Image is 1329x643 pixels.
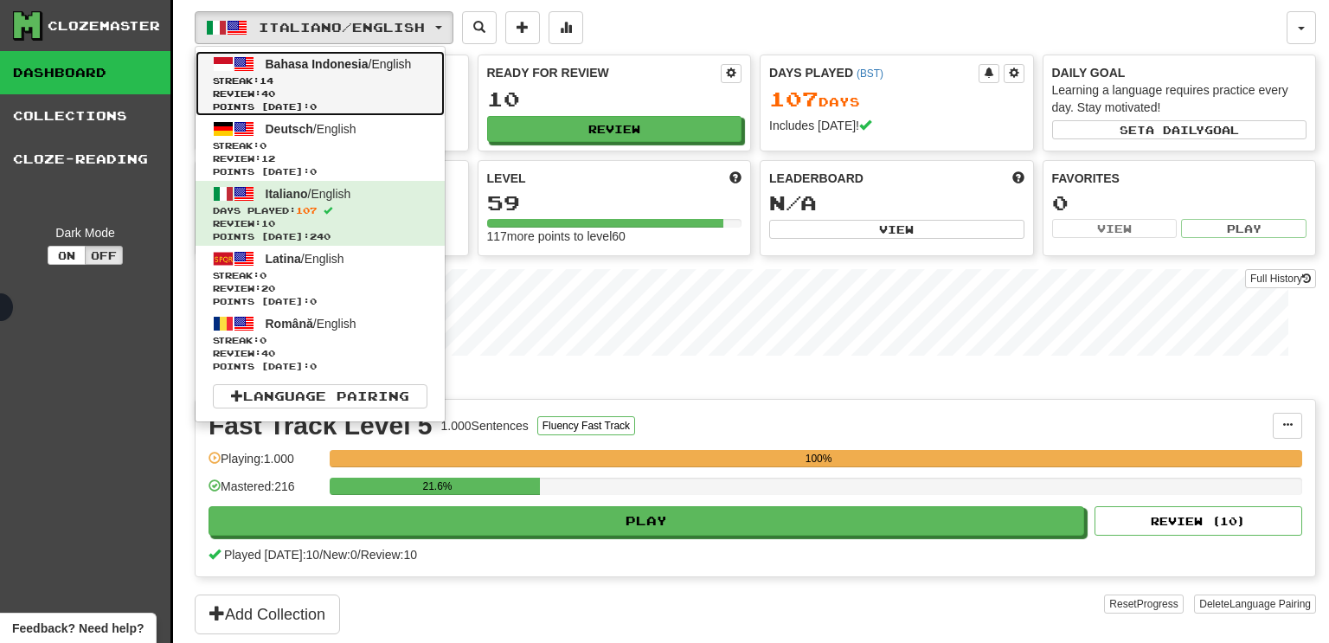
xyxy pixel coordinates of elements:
span: Review: 20 [213,282,427,295]
span: Points [DATE]: 0 [213,100,427,113]
div: Ready for Review [487,64,722,81]
p: In Progress [195,373,1316,390]
div: Playing: 1.000 [209,450,321,479]
div: 1.000 Sentences [441,417,529,434]
div: Fast Track Level 5 [209,413,433,439]
div: 10 [487,88,742,110]
span: Progress [1137,598,1178,610]
span: Open feedback widget [12,620,144,637]
button: View [769,220,1024,239]
span: / English [266,187,351,201]
span: N/A [769,190,817,215]
span: Română [266,317,313,331]
span: / English [266,57,412,71]
button: Play [1181,219,1307,238]
span: Deutsch [266,122,313,136]
button: Add sentence to collection [505,11,540,44]
div: Daily Goal [1052,64,1307,81]
span: Days Played: [213,204,427,217]
button: Fluency Fast Track [537,416,635,435]
div: Favorites [1052,170,1307,187]
button: Play [209,506,1084,536]
a: Italiano/EnglishDays Played:107 Review:10Points [DATE]:240 [196,181,445,246]
span: / English [266,252,344,266]
button: More stats [549,11,583,44]
span: / [319,548,323,562]
span: 107 [296,205,317,215]
button: DeleteLanguage Pairing [1194,595,1316,614]
button: Italiano/English [195,11,453,44]
span: Leaderboard [769,170,864,187]
span: Review: 10 [361,548,417,562]
span: 0 [260,270,266,280]
span: / English [266,122,356,136]
span: 14 [260,75,273,86]
span: Review: 12 [213,152,427,165]
div: Learning a language requires practice every day. Stay motivated! [1052,81,1307,116]
span: Points [DATE]: 0 [213,165,427,178]
a: Full History [1245,269,1316,288]
a: Language Pairing [213,384,427,408]
span: 107 [769,87,819,111]
span: Streak: [213,334,427,347]
div: 0 [1052,192,1307,214]
span: Score more points to level up [729,170,742,187]
div: Dark Mode [13,224,157,241]
button: Review (10) [1095,506,1302,536]
button: Search sentences [462,11,497,44]
span: Level [487,170,526,187]
a: (BST) [857,68,883,80]
span: Points [DATE]: 0 [213,295,427,308]
span: Review: 40 [213,87,427,100]
div: Includes [DATE]! [769,117,1024,134]
span: 0 [260,335,266,345]
div: Days Played [769,64,979,81]
span: Italiano [266,187,308,201]
span: Latina [266,252,301,266]
span: Points [DATE]: 240 [213,230,427,243]
div: Day s [769,88,1024,111]
span: / [357,548,361,562]
span: Played [DATE]: 10 [224,548,319,562]
span: Review: 10 [213,217,427,230]
button: ResetProgress [1104,595,1183,614]
div: 100% [335,450,1302,467]
span: Italiano / English [259,20,425,35]
div: 59 [487,192,742,214]
span: Bahasa Indonesia [266,57,369,71]
span: Points [DATE]: 0 [213,360,427,373]
a: Deutsch/EnglishStreak:0 Review:12Points [DATE]:0 [196,116,445,181]
button: Off [85,246,123,265]
span: Streak: [213,74,427,87]
div: 21.6% [335,478,540,495]
span: 0 [260,140,266,151]
span: Review: 40 [213,347,427,360]
span: / English [266,317,356,331]
span: New: 0 [323,548,357,562]
div: Clozemaster [48,17,160,35]
div: Mastered: 216 [209,478,321,506]
button: Review [487,116,742,142]
a: Bahasa Indonesia/EnglishStreak:14 Review:40Points [DATE]:0 [196,51,445,116]
span: Streak: [213,139,427,152]
button: On [48,246,86,265]
span: a daily [1146,124,1204,136]
a: Română/EnglishStreak:0 Review:40Points [DATE]:0 [196,311,445,376]
button: View [1052,219,1178,238]
div: 117 more points to level 60 [487,228,742,245]
button: Seta dailygoal [1052,120,1307,139]
a: Latina/EnglishStreak:0 Review:20Points [DATE]:0 [196,246,445,311]
span: Streak: [213,269,427,282]
span: This week in points, UTC [1012,170,1024,187]
span: Language Pairing [1229,598,1311,610]
button: Add Collection [195,595,340,634]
